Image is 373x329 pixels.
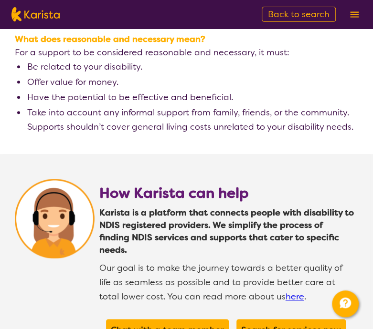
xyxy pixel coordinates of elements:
li: Have the potential to be effective and beneficial. [26,90,359,104]
li: Be related to your disability. [26,60,359,74]
a: Back to search [262,7,336,22]
img: menu [350,11,359,18]
a: here [286,291,304,302]
span: Back to search [268,9,330,20]
li: Take into account any informal support from family, friends, or the community. Supports shouldn’t... [26,105,359,134]
img: Karista is a platform that connects people with disability to NDIS registered providers [15,179,95,258]
img: Karista logo [11,7,60,21]
li: Offer value for money. [26,75,359,89]
span: What does reasonable and necessary mean? [15,33,359,45]
p: Our goal is to make the journey towards a better quality of life as seamless as possible and to p... [99,256,354,304]
span: Karista is a platform that connects people with disability to NDIS registered providers. We simpl... [99,206,354,256]
button: Channel Menu [332,290,359,317]
p: For a support to be considered reasonable and necessary, it must: [15,45,359,60]
b: How Karista can help [99,184,249,203]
